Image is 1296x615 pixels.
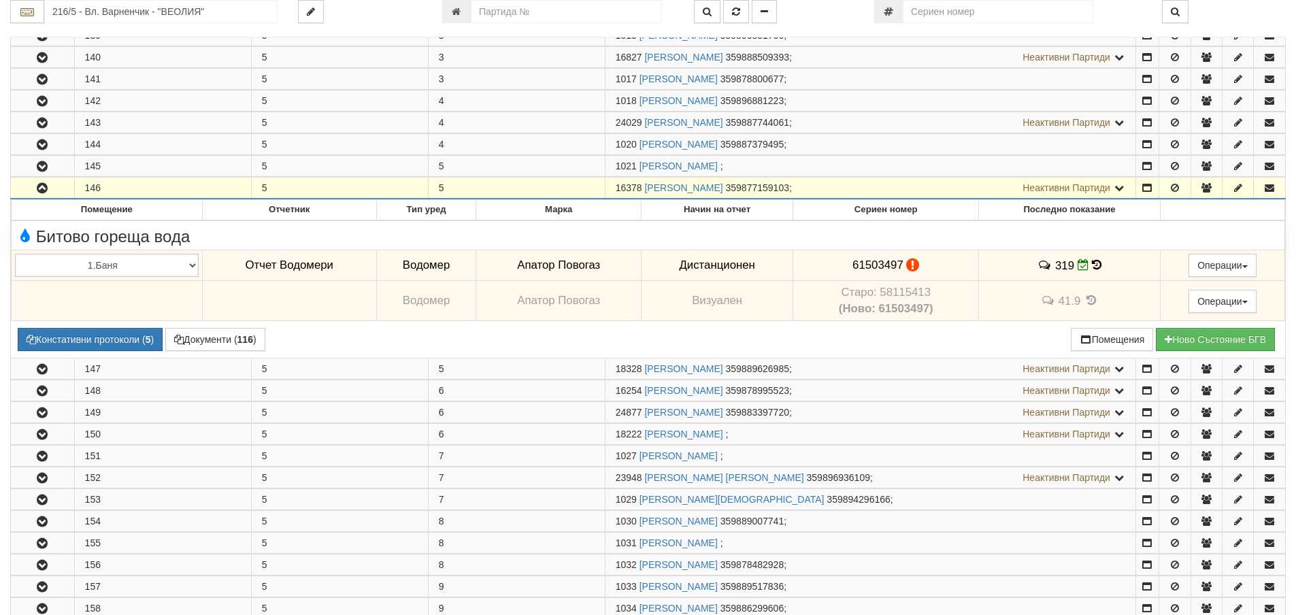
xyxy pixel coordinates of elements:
td: 140 [74,47,251,68]
button: Операции [1189,290,1257,313]
a: [PERSON_NAME] [PERSON_NAME] [644,472,803,483]
span: Партида № [616,407,642,418]
a: [PERSON_NAME] [644,182,722,193]
td: ; [605,489,1135,510]
span: 7 [439,472,444,483]
span: 61503497 [852,259,903,271]
td: ; [605,533,1135,554]
a: [PERSON_NAME] [639,516,718,527]
td: ; [605,156,1135,177]
a: [PERSON_NAME] [644,385,722,396]
td: ; [605,467,1135,488]
span: Неактивни Партиди [1023,182,1110,193]
span: Партида № [616,603,637,614]
span: 5 [439,161,444,171]
td: 5 [251,69,428,90]
td: ; [605,446,1135,467]
td: 5 [251,576,428,597]
span: 5 [439,182,444,193]
span: 4 [439,95,444,106]
a: [PERSON_NAME] [644,429,722,439]
td: 141 [74,69,251,90]
span: 359889517836 [720,581,784,592]
a: [PERSON_NAME] [639,603,718,614]
a: [PERSON_NAME] [639,161,718,171]
span: Партида № [616,385,642,396]
td: 5 [251,489,428,510]
td: 148 [74,380,251,401]
span: 359896936109 [807,472,870,483]
td: 157 [74,576,251,597]
td: 5 [251,134,428,155]
td: 5 [251,156,428,177]
span: 319 [1055,259,1074,271]
span: История на забележките [1037,259,1055,271]
td: Водомер [376,250,476,281]
td: 150 [74,424,251,445]
th: Помещение [12,200,203,220]
span: Партида № [616,363,642,374]
td: ; [605,380,1135,401]
span: Партида № [616,182,642,193]
span: 359888509393 [726,52,789,63]
span: 359878482928 [720,559,784,570]
span: 4 [439,139,444,150]
a: [PERSON_NAME] [639,95,718,106]
td: 5 [251,533,428,554]
td: 5 [251,112,428,133]
span: 8 [439,559,444,570]
span: 6 [439,385,444,396]
th: Тип уред [376,200,476,220]
span: 4 [439,117,444,128]
td: 5 [251,467,428,488]
td: 5 [251,47,428,68]
span: 5 [439,363,444,374]
span: Партида № [616,429,642,439]
a: [PERSON_NAME] [644,363,722,374]
td: ; [605,69,1135,90]
td: 142 [74,90,251,112]
a: [PERSON_NAME] [639,581,718,592]
td: 5 [251,359,428,380]
span: 9 [439,603,444,614]
span: Отчет Водомери [245,259,333,271]
td: 149 [74,402,251,423]
b: (Ново: 61503497) [839,302,933,315]
span: Партида № [616,516,637,527]
td: ; [605,47,1135,68]
td: 144 [74,134,251,155]
span: 359886299606 [720,603,784,614]
td: ; [605,424,1135,445]
a: [PERSON_NAME][DEMOGRAPHIC_DATA] [639,494,825,505]
span: 8 [439,537,444,548]
a: [PERSON_NAME] [639,450,718,461]
span: Партида № [616,450,637,461]
td: 153 [74,489,251,510]
td: 156 [74,554,251,576]
span: 359889626985 [726,363,789,374]
td: 155 [74,533,251,554]
td: ; [605,90,1135,112]
td: 5 [251,380,428,401]
button: Новo Състояние БГВ [1156,328,1275,351]
td: 152 [74,467,251,488]
th: Марка [476,200,642,220]
span: Партида № [616,117,642,128]
span: История на забележките [1040,294,1058,307]
span: Партида № [616,559,637,570]
span: Неактивни Партиди [1023,117,1110,128]
button: Операции [1189,254,1257,277]
span: 359896881223 [720,95,784,106]
th: Сериен номер [793,200,979,220]
th: Отчетник [202,200,376,220]
span: 359878800677 [720,73,784,84]
td: 5 [251,446,428,467]
span: Партида № [616,472,642,483]
td: ; [605,576,1135,597]
span: Партида № [616,52,642,63]
td: 5 [251,90,428,112]
a: [PERSON_NAME] [639,537,718,548]
td: Водомер [376,281,476,321]
td: 5 [251,511,428,532]
span: Партида № [616,73,637,84]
